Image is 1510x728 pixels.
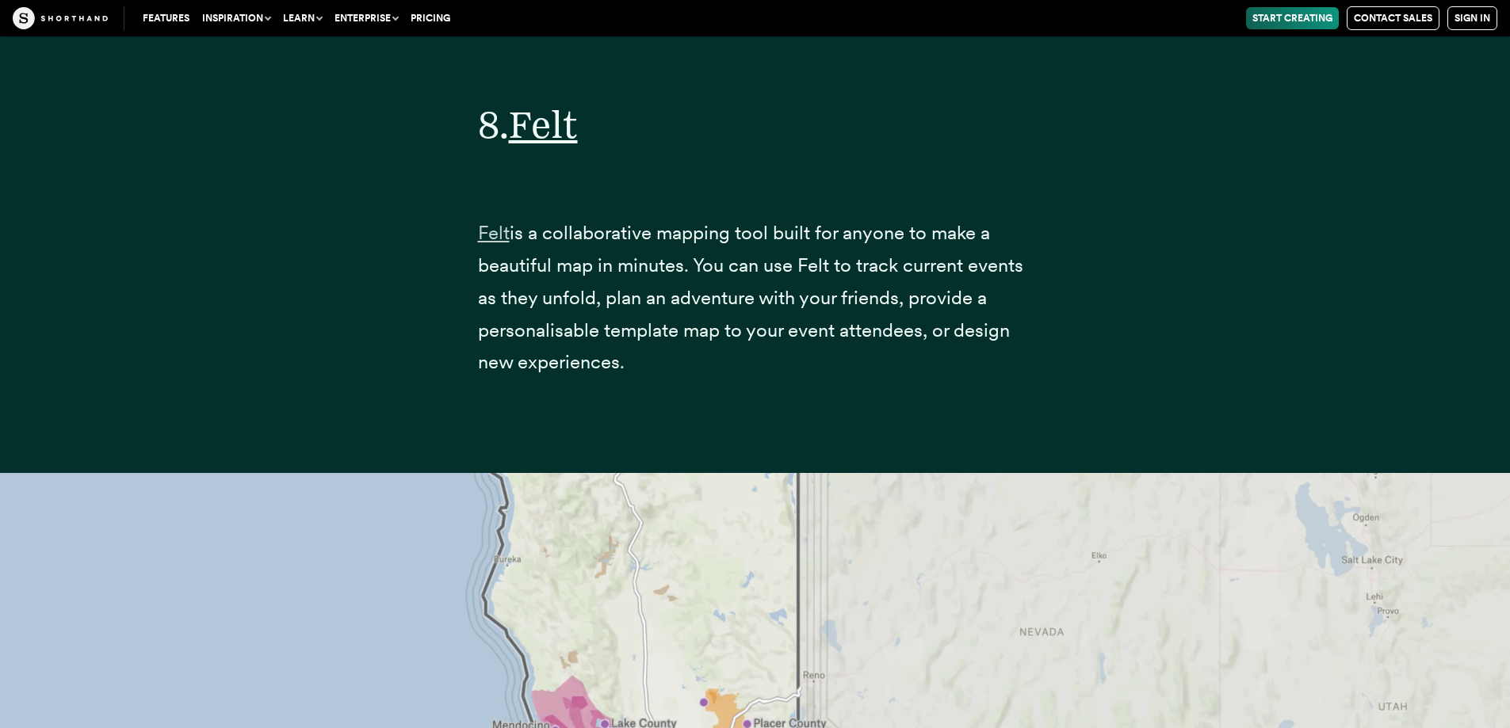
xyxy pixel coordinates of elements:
a: Start Creating [1246,7,1339,29]
button: Enterprise [328,7,404,29]
a: Sign in [1447,6,1497,30]
img: The Craft [13,7,108,29]
a: Contact Sales [1347,6,1439,30]
a: Features [136,7,196,29]
a: Pricing [404,7,457,29]
button: Inspiration [196,7,277,29]
a: Felt [509,101,578,147]
a: Felt [478,221,510,244]
span: 8. [478,101,509,147]
p: is a collaborative mapping tool built for anyone to make a beautiful map in minutes. You can use ... [478,217,1033,379]
button: Learn [277,7,328,29]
